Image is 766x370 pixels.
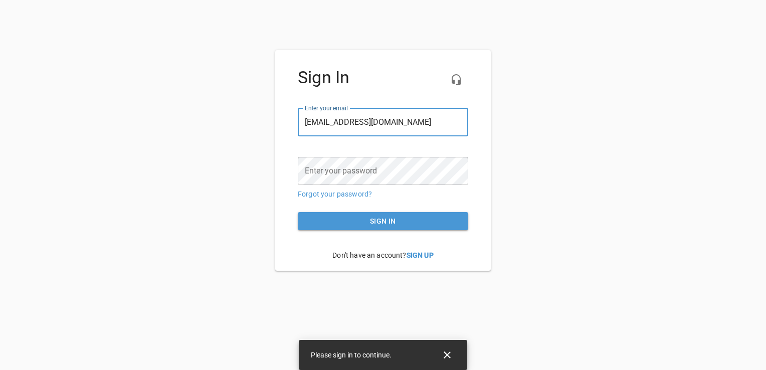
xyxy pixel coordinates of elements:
[435,343,459,367] button: Close
[444,68,468,92] button: Live Chat
[306,215,460,228] span: Sign in
[298,190,372,198] a: Forgot your password?
[298,68,468,88] h4: Sign In
[311,351,392,359] span: Please sign in to continue.
[407,251,434,259] a: Sign Up
[298,212,468,231] button: Sign in
[298,243,468,268] p: Don't have an account?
